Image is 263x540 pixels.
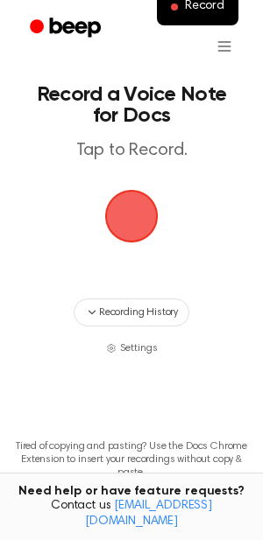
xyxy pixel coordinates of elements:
[120,340,158,356] span: Settings
[203,25,245,67] button: Open menu
[32,140,231,162] p: Tap to Record.
[85,500,212,528] a: [EMAIL_ADDRESS][DOMAIN_NAME]
[105,190,158,242] img: Beep Logo
[99,305,178,320] span: Recording History
[74,298,189,326] button: Recording History
[14,440,249,480] p: Tired of copying and pasting? Use the Docs Chrome Extension to insert your recordings without cop...
[32,84,231,126] h1: Record a Voice Note for Docs
[18,11,117,46] a: Beep
[11,499,252,529] span: Contact us
[106,340,158,356] button: Settings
